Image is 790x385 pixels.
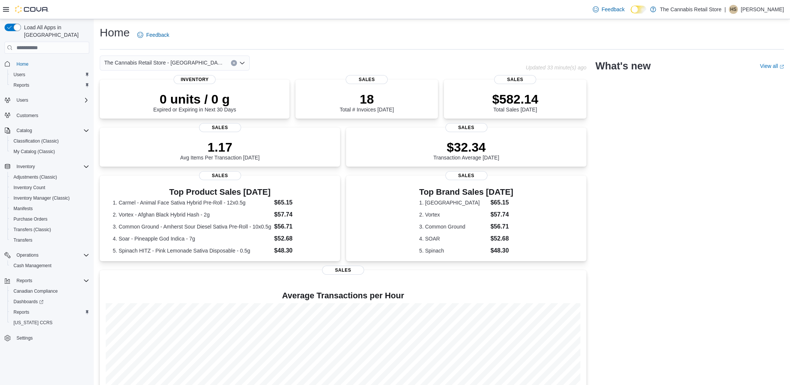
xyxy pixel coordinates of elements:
[7,136,92,146] button: Classification (Classic)
[4,55,89,363] nav: Complex example
[16,335,33,341] span: Settings
[13,60,31,69] a: Home
[10,215,51,224] a: Purchase Orders
[7,260,92,271] button: Cash Management
[13,96,31,105] button: Users
[7,214,92,224] button: Purchase Orders
[10,261,54,270] a: Cash Management
[7,80,92,90] button: Reports
[419,211,487,218] dt: 2. Vortex
[13,82,29,88] span: Reports
[419,247,487,254] dt: 5. Spinach
[174,75,216,84] span: Inventory
[13,162,38,171] button: Inventory
[10,318,55,327] a: [US_STATE] CCRS
[274,210,327,219] dd: $57.74
[494,75,536,84] span: Sales
[1,58,92,69] button: Home
[231,60,237,66] button: Clear input
[631,6,646,14] input: Dark Mode
[21,24,89,39] span: Load All Apps in [GEOGRAPHIC_DATA]
[13,96,89,105] span: Users
[13,276,35,285] button: Reports
[10,204,89,213] span: Manifests
[13,174,57,180] span: Adjustments (Classic)
[104,58,223,67] span: The Cannabis Retail Store - [GEOGRAPHIC_DATA]
[10,137,62,146] a: Classification (Classic)
[322,266,364,275] span: Sales
[10,308,89,317] span: Reports
[433,140,499,155] p: $32.34
[13,59,89,68] span: Home
[346,75,388,84] span: Sales
[419,235,487,242] dt: 4. SOAR
[445,123,487,132] span: Sales
[7,235,92,245] button: Transfers
[153,92,236,113] div: Expired or Expiring in Next 30 Days
[13,216,48,222] span: Purchase Orders
[10,236,89,245] span: Transfers
[590,2,628,17] a: Feedback
[10,287,89,296] span: Canadian Compliance
[113,235,271,242] dt: 4. Soar - Pineapple God Indica - 7g
[10,81,32,90] a: Reports
[10,308,32,317] a: Reports
[180,140,260,155] p: 1.17
[7,172,92,182] button: Adjustments (Classic)
[13,149,55,155] span: My Catalog (Classic)
[492,92,538,107] p: $582.14
[16,164,35,170] span: Inventory
[13,299,43,305] span: Dashboards
[16,278,32,284] span: Reports
[1,161,92,172] button: Inventory
[274,222,327,231] dd: $56.71
[13,111,41,120] a: Customers
[490,210,513,219] dd: $57.74
[13,227,51,233] span: Transfers (Classic)
[10,173,60,182] a: Adjustments (Classic)
[106,291,580,300] h4: Average Transactions per Hour
[13,263,51,269] span: Cash Management
[13,126,35,135] button: Catalog
[153,92,236,107] p: 0 units / 0 g
[113,223,271,230] dt: 3. Common Ground - Amherst Sour Diesel Sativa Pre-Roll - 10x0.5g
[340,92,394,113] div: Total # Invoices [DATE]
[1,125,92,136] button: Catalog
[1,250,92,260] button: Operations
[660,5,721,14] p: The Cannabis Retail Store
[10,297,89,306] span: Dashboards
[15,6,49,13] img: Cova
[13,237,32,243] span: Transfers
[10,194,89,203] span: Inventory Manager (Classic)
[760,63,784,69] a: View allExternal link
[13,111,89,120] span: Customers
[419,199,487,206] dt: 1. [GEOGRAPHIC_DATA]
[7,286,92,296] button: Canadian Compliance
[10,225,54,234] a: Transfers (Classic)
[10,287,61,296] a: Canadian Compliance
[274,234,327,243] dd: $52.68
[16,113,38,119] span: Customers
[13,72,25,78] span: Users
[10,147,89,156] span: My Catalog (Classic)
[419,188,513,197] h3: Top Brand Sales [DATE]
[16,97,28,103] span: Users
[340,92,394,107] p: 18
[10,173,89,182] span: Adjustments (Classic)
[1,95,92,105] button: Users
[100,25,130,40] h1: Home
[10,137,89,146] span: Classification (Classic)
[10,147,58,156] a: My Catalog (Classic)
[13,320,52,326] span: [US_STATE] CCRS
[10,236,35,245] a: Transfers
[13,162,89,171] span: Inventory
[1,275,92,286] button: Reports
[7,146,92,157] button: My Catalog (Classic)
[10,183,89,192] span: Inventory Count
[113,199,271,206] dt: 1. Carmel - Animal Face Sativa Hybrid Pre-Roll - 12x0.5g
[433,140,499,161] div: Transaction Average [DATE]
[239,60,245,66] button: Open list of options
[13,276,89,285] span: Reports
[7,182,92,193] button: Inventory Count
